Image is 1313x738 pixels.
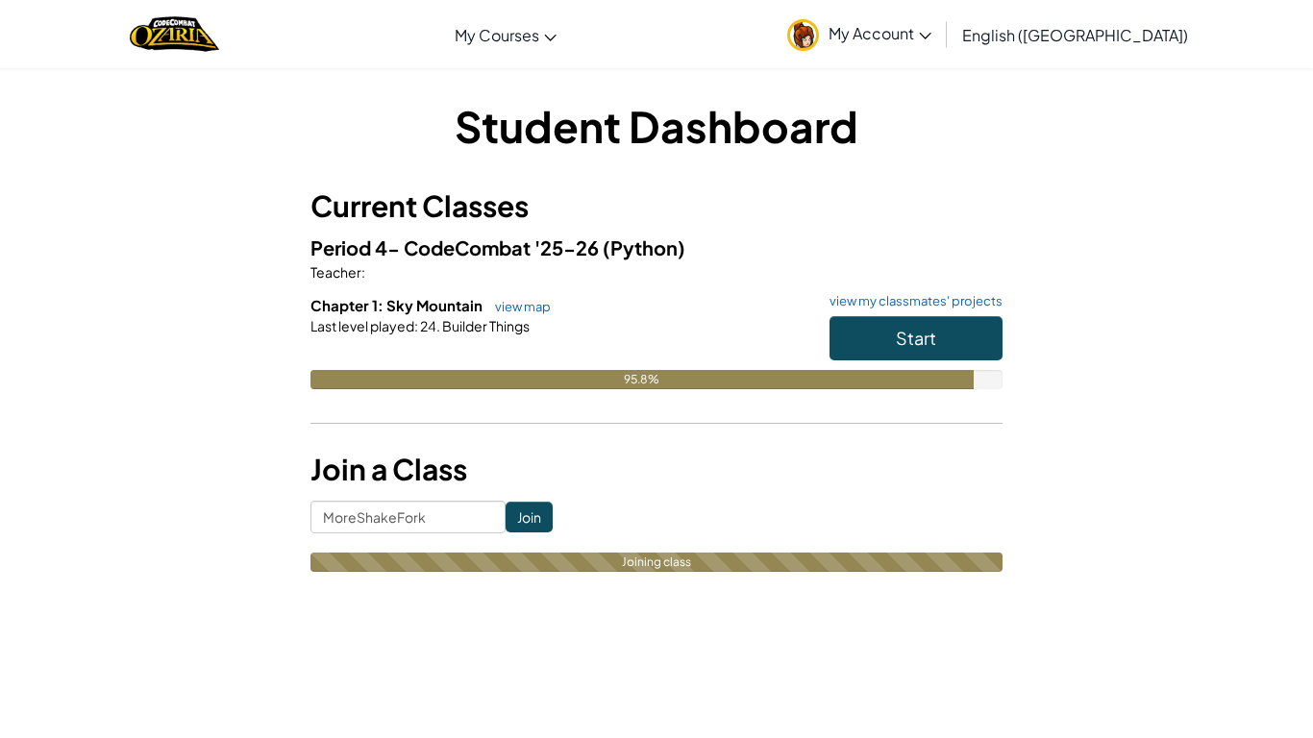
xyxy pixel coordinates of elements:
span: My Courses [455,25,539,45]
span: Period 4- CodeCombat '25-26 [310,235,603,259]
span: English ([GEOGRAPHIC_DATA]) [962,25,1188,45]
a: view map [485,299,551,314]
div: 95.8% [310,370,974,389]
a: view my classmates' projects [820,295,1003,307]
input: <Enter Class Code> [310,501,506,533]
h3: Join a Class [310,448,1003,491]
span: : [414,317,418,334]
img: Home [130,14,219,54]
img: avatar [787,19,819,51]
span: My Account [829,23,931,43]
span: Builder Things [440,317,530,334]
a: Ozaria by CodeCombat logo [130,14,219,54]
a: My Account [778,4,941,64]
span: Chapter 1: Sky Mountain [310,296,485,314]
span: 24. [418,317,440,334]
div: Joining class [310,553,1003,572]
span: Last level played [310,317,414,334]
h1: Student Dashboard [310,96,1003,156]
h3: Current Classes [310,184,1003,228]
input: Join [506,502,553,532]
span: : [361,263,365,281]
span: Start [896,327,936,349]
span: (Python) [603,235,685,259]
button: Start [830,316,1003,360]
a: English ([GEOGRAPHIC_DATA]) [953,9,1198,61]
span: Teacher [310,263,361,281]
a: My Courses [445,9,566,61]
